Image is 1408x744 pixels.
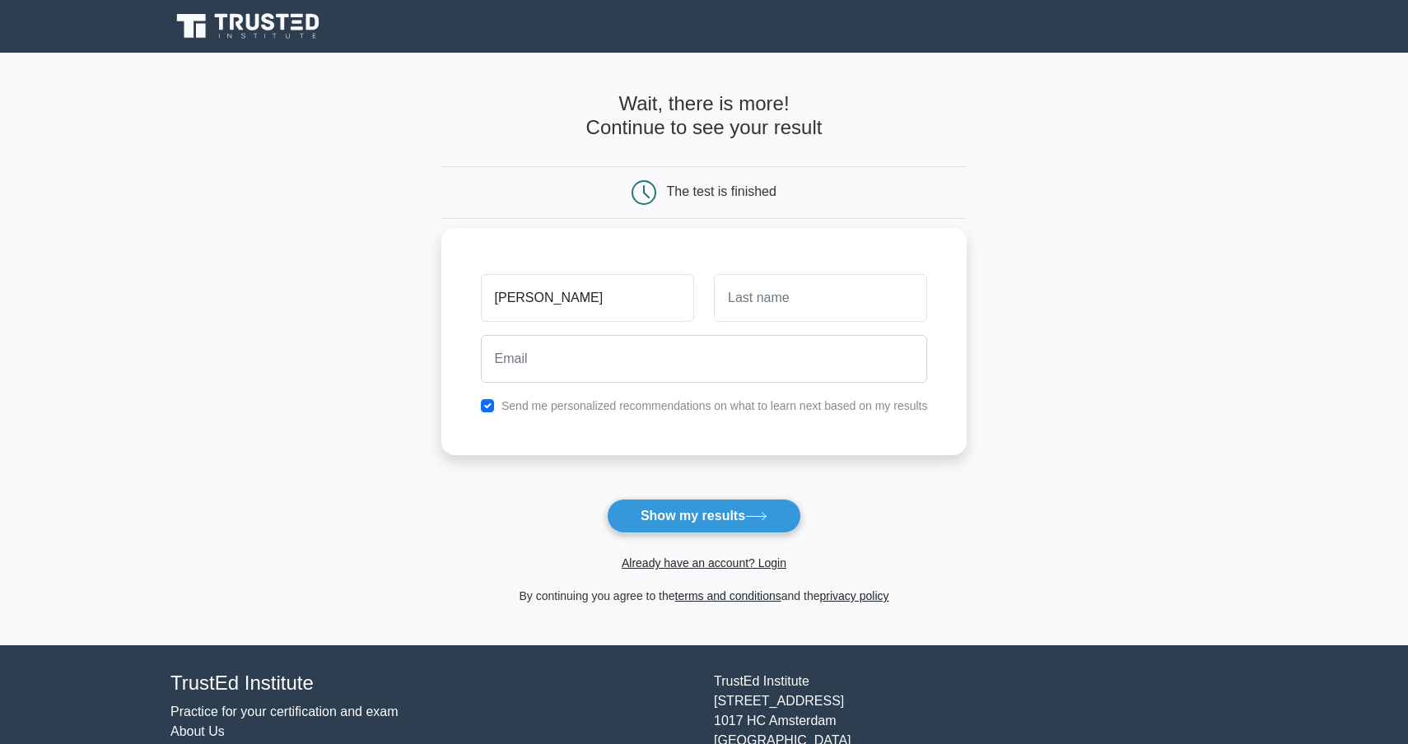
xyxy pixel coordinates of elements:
div: The test is finished [667,184,776,198]
div: By continuing you agree to the and the [431,586,977,606]
a: About Us [170,724,225,738]
a: privacy policy [820,589,889,602]
label: Send me personalized recommendations on what to learn next based on my results [501,399,928,412]
input: Last name [714,274,927,322]
a: Practice for your certification and exam [170,704,399,718]
a: Already have an account? Login [622,556,786,570]
input: Email [481,335,928,383]
input: First name [481,274,694,322]
a: terms and conditions [675,589,781,602]
h4: TrustEd Institute [170,672,694,695]
h4: Wait, there is more! Continue to see your result [441,92,967,140]
button: Show my results [607,499,801,533]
